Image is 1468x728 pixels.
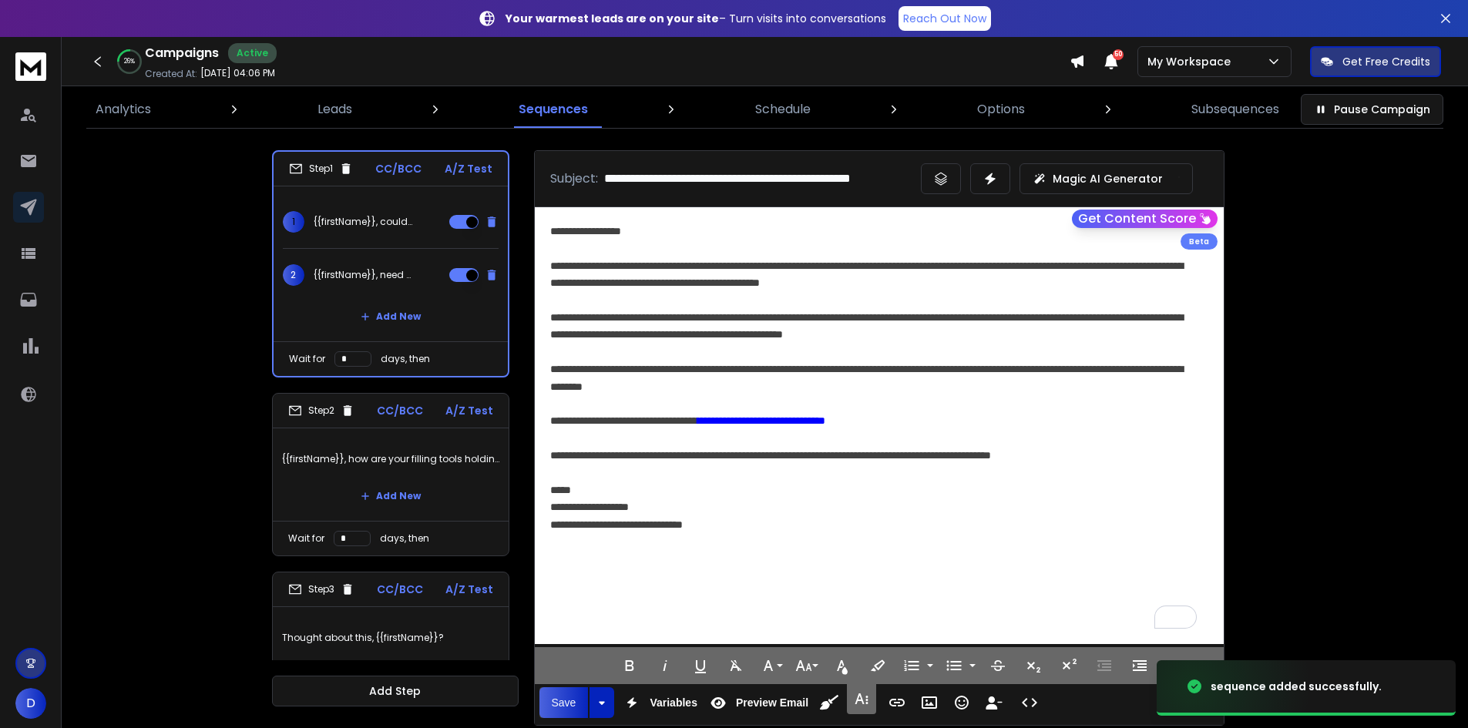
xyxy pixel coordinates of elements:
p: Subject: [550,169,598,188]
h1: Campaigns [145,44,219,62]
button: Insert Unsubscribe Link [979,687,1009,718]
p: CC/BCC [377,403,423,418]
a: Options [968,91,1034,128]
button: Save [539,687,589,718]
p: A/Z Test [445,403,493,418]
button: Preview Email [704,687,811,718]
button: Emoticons [947,687,976,718]
button: Get Free Credits [1310,46,1441,77]
button: Ordered List [924,650,936,681]
span: 2 [283,264,304,286]
button: Add Step [272,676,519,706]
p: Sequences [519,100,588,119]
p: days, then [380,532,429,545]
button: Ordered List [897,650,926,681]
div: Step 1 [289,162,353,176]
p: Analytics [96,100,151,119]
a: Analytics [86,91,160,128]
button: D [15,688,46,719]
button: Add New [348,659,433,690]
p: – Turn visits into conversations [506,11,886,26]
a: Reach Out Now [899,6,991,31]
p: My Workspace [1147,54,1237,69]
button: Strikethrough (Ctrl+S) [983,650,1013,681]
p: Subsequences [1191,100,1279,119]
p: Created At: [145,68,197,80]
p: {{firstName}}, how are your filling tools holding up in the heat? [282,438,499,481]
p: days, then [381,353,430,365]
div: Step 2 [288,404,354,418]
button: Magic AI Generator [1020,163,1193,194]
a: Schedule [746,91,820,128]
li: Step2CC/BCCA/Z Test{{firstName}}, how are your filling tools holding up in the heat?Add NewWait f... [272,393,509,556]
img: logo [15,52,46,81]
p: Leads [317,100,352,119]
span: Preview Email [733,696,811,710]
p: [DATE] 04:06 PM [200,67,275,79]
button: Pause Campaign [1301,94,1443,125]
li: Step1CC/BCCA/Z Test1{{firstName}}, could your filling equipment perform better?2{{firstName}}, ne... [272,150,509,377]
p: CC/BCC [377,582,423,597]
p: Wait for [288,532,324,545]
button: Add New [348,301,433,332]
button: Decrease Indent (Ctrl+[) [1090,650,1119,681]
span: 50 [1113,49,1124,60]
button: Insert Image (Ctrl+P) [915,687,944,718]
p: Schedule [755,100,811,119]
div: To enrich screen reader interactions, please activate Accessibility in Grammarly extension settings [535,207,1224,644]
button: Increase Indent (Ctrl+]) [1125,650,1154,681]
button: Underline (Ctrl+U) [686,650,715,681]
button: Code View [1015,687,1044,718]
strong: Your warmest leads are on your site [506,11,719,26]
p: Thought about this, {{firstName}}? [282,616,499,659]
p: A/Z Test [445,582,493,597]
a: Sequences [509,91,597,128]
button: Variables [617,687,700,718]
div: Step 3 [288,582,354,596]
a: Subsequences [1182,91,1288,128]
a: Leads [308,91,361,128]
p: {{firstName}}, need more from your filling equipment? [314,269,412,281]
div: Beta [1181,233,1218,250]
button: Get Content Score [1072,210,1218,228]
p: Get Free Credits [1342,54,1430,69]
div: sequence added successfully. [1211,679,1382,694]
button: Add New [348,481,433,512]
span: 1 [283,211,304,233]
p: {{firstName}}, could your filling equipment perform better? [314,216,412,228]
p: CC/BCC [375,161,422,176]
p: 26 % [124,57,135,66]
p: A/Z Test [445,161,492,176]
button: Clear Formatting [721,650,751,681]
p: Options [977,100,1025,119]
span: Variables [647,696,700,710]
div: Active [228,43,277,63]
p: Reach Out Now [903,11,986,26]
p: Magic AI Generator [1053,171,1163,186]
p: Wait for [289,353,325,365]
